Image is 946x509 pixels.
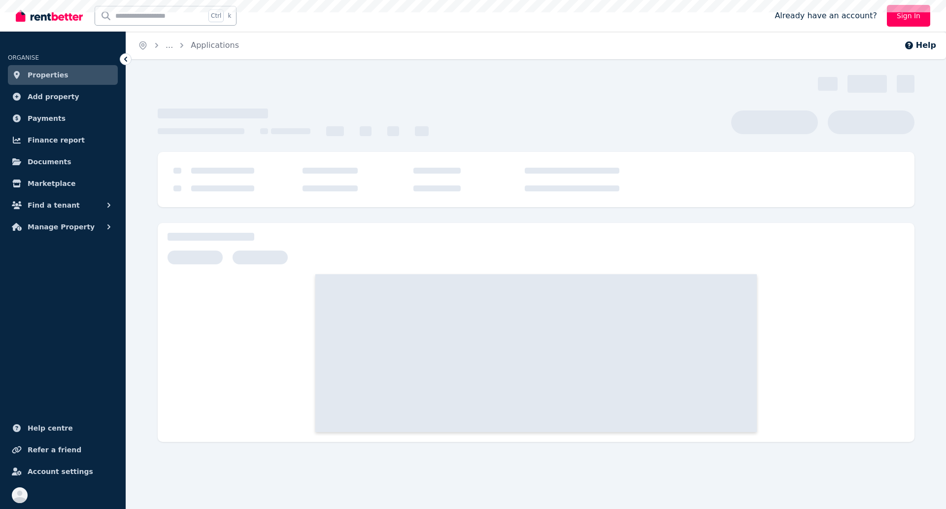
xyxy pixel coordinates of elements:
a: Help centre [8,418,118,438]
span: Payments [28,112,66,124]
span: Ctrl [208,9,224,22]
img: RentBetter [16,8,83,23]
span: Refer a friend [28,444,81,456]
a: Refer a friend [8,440,118,460]
span: ORGANISE [8,54,39,61]
a: Documents [8,152,118,172]
span: Documents [28,156,71,168]
a: Payments [8,109,118,128]
span: Add property [28,91,79,103]
button: Manage Property [8,217,118,237]
a: Add property [8,87,118,107]
span: Manage Property [28,221,95,233]
button: Find a tenant [8,195,118,215]
button: Help [904,39,936,51]
span: Finance report [28,134,85,146]
a: Account settings [8,462,118,481]
a: Finance report [8,130,118,150]
nav: Breadcrumb [126,32,251,59]
a: Applications [191,40,239,50]
span: Marketplace [28,178,75,189]
a: Properties [8,65,118,85]
span: k [228,12,231,20]
span: Already have an account? [775,10,877,22]
span: Account settings [28,466,93,477]
span: Properties [28,69,68,81]
span: ... [166,40,173,50]
span: Help centre [28,422,73,434]
a: Sign In [887,5,930,27]
span: Find a tenant [28,199,80,211]
a: Marketplace [8,174,118,193]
